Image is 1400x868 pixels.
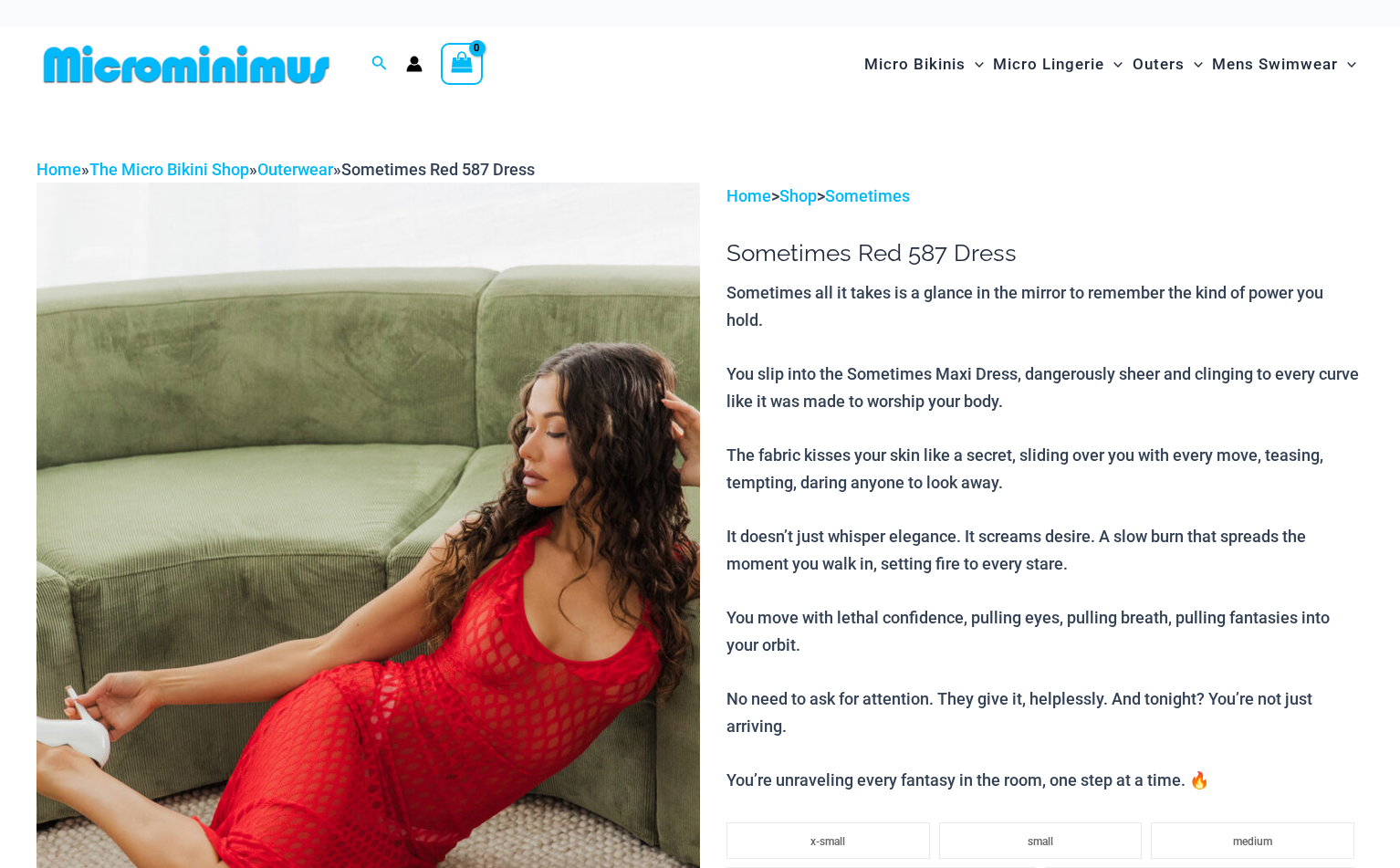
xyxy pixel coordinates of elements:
[1028,835,1053,848] span: small
[1104,41,1123,88] span: Menu Toggle
[1207,37,1361,92] a: Mens SwimwearMenu ToggleMenu Toggle
[939,822,1143,859] li: small
[857,34,1363,95] nav: Site Navigation
[810,835,845,848] span: x-small
[860,37,988,92] a: Micro BikinisMenu ToggleMenu Toggle
[89,160,249,179] a: The Micro Bikini Shop
[988,37,1127,92] a: Micro LingerieMenu ToggleMenu Toggle
[993,41,1104,88] span: Micro Lingerie
[406,56,423,72] a: Account icon link
[441,43,483,85] a: View Shopping Cart, empty
[726,183,1363,210] p: > >
[371,53,388,76] a: Search icon link
[1185,41,1203,88] span: Menu Toggle
[341,160,535,179] span: Sometimes Red 587 Dress
[1128,37,1207,92] a: OutersMenu ToggleMenu Toggle
[37,160,535,179] span: » » »
[1233,835,1272,848] span: medium
[1338,41,1356,88] span: Menu Toggle
[864,41,966,88] span: Micro Bikinis
[1151,822,1354,859] li: medium
[726,186,771,205] a: Home
[726,822,930,859] li: x-small
[779,186,817,205] a: Shop
[825,186,910,205] a: Sometimes
[726,279,1363,794] p: Sometimes all it takes is a glance in the mirror to remember the kind of power you hold. You slip...
[1133,41,1185,88] span: Outers
[726,239,1363,267] h1: Sometimes Red 587 Dress
[966,41,984,88] span: Menu Toggle
[37,160,81,179] a: Home
[1212,41,1338,88] span: Mens Swimwear
[37,44,337,85] img: MM SHOP LOGO FLAT
[257,160,333,179] a: Outerwear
